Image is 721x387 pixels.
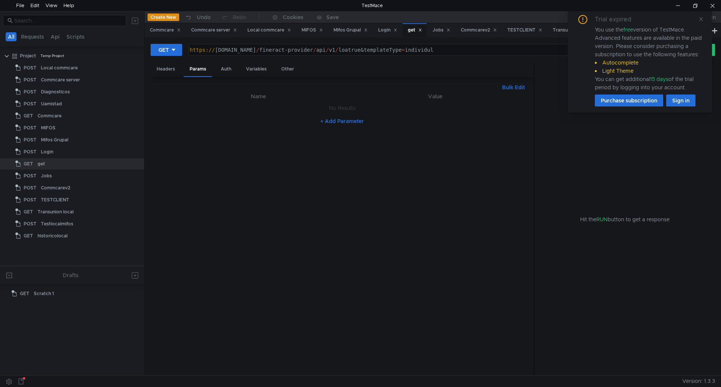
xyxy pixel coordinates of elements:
div: Commcare server [191,26,237,34]
span: POST [24,62,36,73]
span: POST [24,134,36,145]
div: You can get additional of the trial period by logging into your account. [595,75,703,91]
div: Mifos Grupal [333,26,368,34]
div: Jobs [41,170,52,181]
li: Light Theme [595,67,703,75]
button: + Add Parameter [317,117,367,126]
div: Commcare server [41,74,80,85]
span: POST [24,194,36,205]
span: POST [24,122,36,133]
div: Diagnosticos [41,86,70,97]
div: Transunion local [553,26,596,34]
div: Local commcare [247,26,291,34]
div: get [408,26,422,34]
button: Undo [179,12,216,23]
div: MIFOS [302,26,323,34]
div: Save [326,15,339,20]
div: Trial expired [595,15,640,24]
div: get [38,158,45,169]
div: TESTCLIENT [507,26,542,34]
button: Redo [216,12,251,23]
div: historicolocal [38,230,68,241]
div: Jobs [433,26,450,34]
button: Requests [19,32,46,41]
div: Project [20,50,36,61]
div: Undo [197,13,211,22]
div: Mifos Grupal [41,134,68,145]
div: Testlocalmifos [41,218,73,229]
span: free [623,26,633,33]
span: RUN [596,216,608,223]
div: GET [158,46,169,54]
div: Redo [233,13,246,22]
div: Scratch 1 [34,288,54,299]
div: Commcare [150,26,181,34]
div: MIFOS [41,122,56,133]
th: Name [169,92,348,101]
div: Commcarev2 [461,26,497,34]
div: Cookies [283,13,303,22]
div: Local commcare [41,62,78,73]
div: Uamistad [41,98,62,109]
div: Temp Project [41,50,64,61]
button: Bulk Edit [499,83,528,92]
div: Other [275,62,300,76]
button: Create New [148,13,179,21]
div: Headers [151,62,181,76]
span: POST [24,182,36,193]
input: Search... [14,16,122,25]
div: Login [41,146,53,157]
div: TESTCLIENT [41,194,69,205]
button: GET [151,44,182,56]
span: POST [24,218,36,229]
div: Auth [215,62,237,76]
button: Api [48,32,62,41]
span: GET [24,230,33,241]
span: Hit the button to get a response [580,215,670,223]
span: GET [24,158,33,169]
div: Params [184,62,212,77]
div: Commcarev2 [41,182,70,193]
div: Login [378,26,397,34]
span: GET [24,206,33,217]
div: Variables [240,62,273,76]
span: 15 days [650,76,668,82]
div: Transunion local [38,206,74,217]
div: Drafts [63,271,78,280]
nz-embed-empty: No Results [329,105,356,111]
th: Value [348,92,522,101]
button: All [6,32,17,41]
span: GET [20,288,29,299]
span: POST [24,170,36,181]
span: POST [24,86,36,97]
div: You use the version of TestMace. Advanced features are available in the paid version. Please cons... [595,25,703,91]
button: Purchase subscription [595,94,663,106]
span: POST [24,74,36,85]
div: Commcare [38,110,62,121]
span: GET [24,110,33,121]
button: Sign in [666,94,695,106]
button: Scripts [64,32,87,41]
li: Autocomplete [595,58,703,67]
span: POST [24,98,36,109]
span: POST [24,146,36,157]
span: Version: 1.3.3 [682,376,715,387]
